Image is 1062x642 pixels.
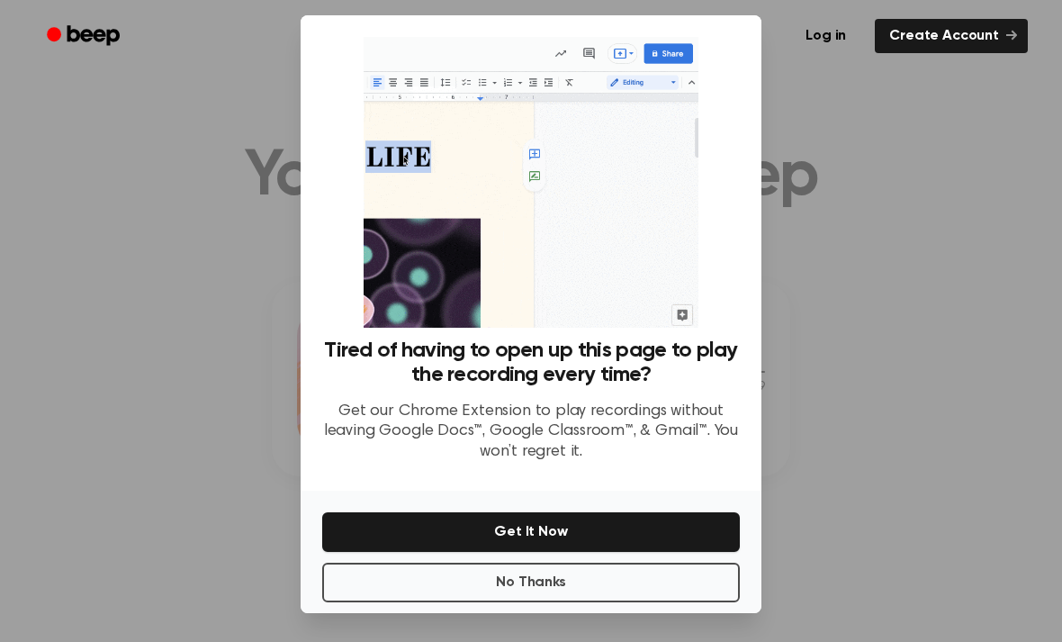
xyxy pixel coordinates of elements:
[322,339,740,387] h3: Tired of having to open up this page to play the recording every time?
[322,512,740,552] button: Get It Now
[875,19,1028,53] a: Create Account
[787,15,864,57] a: Log in
[322,402,740,463] p: Get our Chrome Extension to play recordings without leaving Google Docs™, Google Classroom™, & Gm...
[34,19,136,54] a: Beep
[322,563,740,602] button: No Thanks
[364,37,697,328] img: Beep extension in action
